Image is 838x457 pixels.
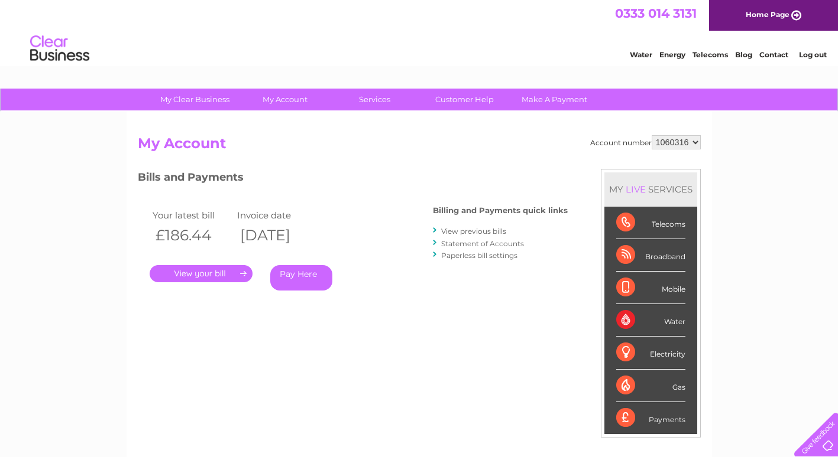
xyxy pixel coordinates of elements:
div: Water [616,304,685,337]
a: Contact [759,50,788,59]
th: [DATE] [234,223,319,247]
a: Statement of Accounts [441,239,524,248]
a: Services [326,89,423,110]
a: My Clear Business [146,89,244,110]
a: . [150,265,253,282]
a: Customer Help [416,89,513,110]
div: Account number [590,135,701,149]
a: Telecoms [693,50,728,59]
a: Blog [735,50,752,59]
div: MY SERVICES [604,172,697,206]
h2: My Account [138,135,701,158]
div: Electricity [616,337,685,369]
a: Make A Payment [506,89,603,110]
div: Telecoms [616,207,685,239]
a: Energy [659,50,685,59]
a: 0333 014 3131 [615,6,697,21]
img: logo.png [30,31,90,67]
a: Water [630,50,652,59]
div: LIVE [623,184,648,195]
th: £186.44 [150,223,235,247]
a: Paperless bill settings [441,251,517,260]
a: Log out [799,50,827,59]
a: View previous bills [441,227,506,236]
div: Payments [616,402,685,434]
td: Your latest bill [150,207,235,223]
div: Gas [616,370,685,402]
h3: Bills and Payments [138,169,568,190]
a: My Account [236,89,334,110]
td: Invoice date [234,207,319,223]
div: Broadband [616,239,685,272]
h4: Billing and Payments quick links [433,206,568,215]
a: Pay Here [270,265,332,290]
div: Clear Business is a trading name of Verastar Limited (registered in [GEOGRAPHIC_DATA] No. 3667643... [140,6,699,57]
div: Mobile [616,272,685,304]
